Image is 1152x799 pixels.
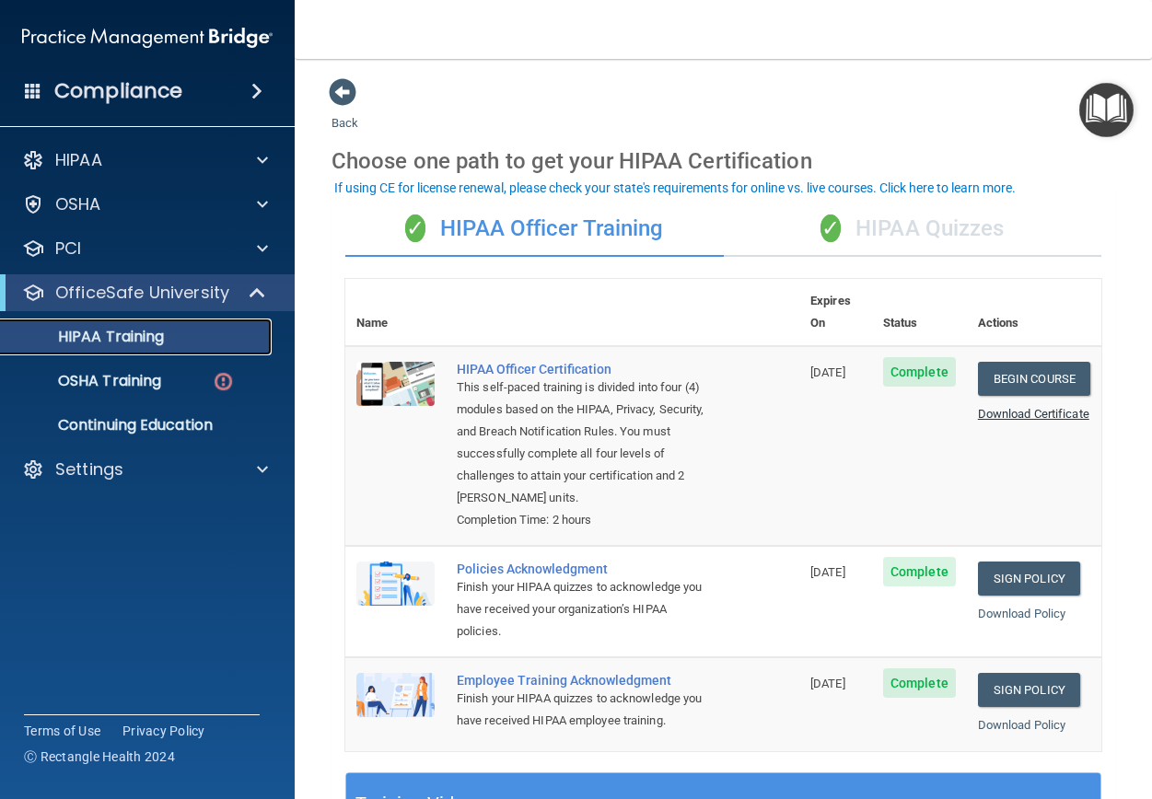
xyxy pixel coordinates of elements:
[872,279,967,346] th: Status
[457,673,707,688] div: Employee Training Acknowledgment
[332,179,1018,197] button: If using CE for license renewal, please check your state's requirements for online vs. live cours...
[978,673,1080,707] a: Sign Policy
[24,722,100,740] a: Terms of Use
[405,214,425,242] span: ✓
[22,149,268,171] a: HIPAA
[457,376,707,509] div: This self-paced training is divided into four (4) modules based on the HIPAA, Privacy, Security, ...
[122,722,205,740] a: Privacy Policy
[1079,83,1134,137] button: Open Resource Center
[332,94,358,130] a: Back
[457,562,707,576] div: Policies Acknowledgment
[457,576,707,643] div: Finish your HIPAA quizzes to acknowledge you have received your organization’s HIPAA policies.
[55,193,101,215] p: OSHA
[345,202,724,257] div: HIPAA Officer Training
[54,78,182,104] h4: Compliance
[978,407,1089,421] a: Download Certificate
[883,557,956,586] span: Complete
[12,416,263,434] p: Continuing Education
[12,372,161,390] p: OSHA Training
[967,279,1101,346] th: Actions
[345,279,446,346] th: Name
[978,607,1066,620] a: Download Policy
[457,362,707,376] a: HIPAA Officer Certification
[820,214,841,242] span: ✓
[457,509,707,531] div: Completion Time: 2 hours
[883,668,956,698] span: Complete
[883,357,956,387] span: Complete
[978,562,1080,596] a: Sign Policy
[457,688,707,732] div: Finish your HIPAA quizzes to acknowledge you have received HIPAA employee training.
[810,565,845,579] span: [DATE]
[799,279,872,346] th: Expires On
[978,718,1066,732] a: Download Policy
[22,19,273,56] img: PMB logo
[55,282,229,304] p: OfficeSafe University
[978,362,1090,396] a: Begin Course
[55,458,123,481] p: Settings
[24,747,175,766] span: Ⓒ Rectangle Health 2024
[810,677,845,690] span: [DATE]
[724,202,1102,257] div: HIPAA Quizzes
[334,181,1016,194] div: If using CE for license renewal, please check your state's requirements for online vs. live cours...
[810,365,845,379] span: [DATE]
[22,282,267,304] a: OfficeSafe University
[22,458,268,481] a: Settings
[212,370,235,393] img: danger-circle.6113f641.png
[55,149,102,171] p: HIPAA
[12,328,164,346] p: HIPAA Training
[22,193,268,215] a: OSHA
[22,237,268,260] a: PCI
[55,237,81,260] p: PCI
[332,134,1115,188] div: Choose one path to get your HIPAA Certification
